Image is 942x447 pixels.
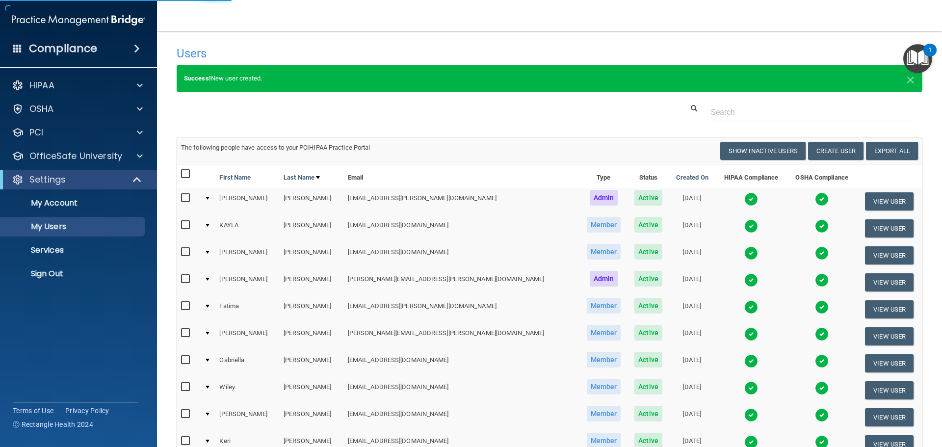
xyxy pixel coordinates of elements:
[744,300,758,314] img: tick.e7d51cea.svg
[669,296,715,323] td: [DATE]
[587,379,621,394] span: Member
[219,172,251,184] a: First Name
[6,198,140,208] p: My Account
[634,406,662,421] span: Active
[669,377,715,404] td: [DATE]
[676,172,708,184] a: Created On
[6,222,140,232] p: My Users
[744,219,758,233] img: tick.e7d51cea.svg
[865,273,914,291] button: View User
[669,404,715,431] td: [DATE]
[344,350,579,377] td: [EMAIL_ADDRESS][DOMAIN_NAME]
[280,242,344,269] td: [PERSON_NAME]
[13,420,93,429] span: Ⓒ Rectangle Health 2024
[215,215,280,242] td: KAYLA
[866,142,918,160] a: Export All
[815,192,829,206] img: tick.e7d51cea.svg
[815,300,829,314] img: tick.e7d51cea.svg
[215,242,280,269] td: [PERSON_NAME]
[744,192,758,206] img: tick.e7d51cea.svg
[744,408,758,422] img: tick.e7d51cea.svg
[12,127,143,138] a: PCI
[12,79,143,91] a: HIPAA
[634,379,662,394] span: Active
[215,404,280,431] td: [PERSON_NAME]
[280,404,344,431] td: [PERSON_NAME]
[669,242,715,269] td: [DATE]
[184,75,211,82] strong: Success!
[865,408,914,426] button: View User
[12,174,142,185] a: Settings
[215,377,280,404] td: Wiley
[715,164,787,188] th: HIPAA Compliance
[865,246,914,264] button: View User
[65,406,109,416] a: Privacy Policy
[903,44,932,73] button: Open Resource Center, 1 new notification
[280,269,344,296] td: [PERSON_NAME]
[587,217,621,233] span: Member
[587,298,621,314] span: Member
[12,103,143,115] a: OSHA
[587,325,621,341] span: Member
[590,190,618,206] span: Admin
[12,10,145,30] img: PMB logo
[865,219,914,237] button: View User
[634,190,662,206] span: Active
[906,69,915,88] span: ×
[29,127,43,138] p: PCI
[744,354,758,368] img: tick.e7d51cea.svg
[865,327,914,345] button: View User
[280,350,344,377] td: [PERSON_NAME]
[215,350,280,377] td: Gabriella
[634,352,662,368] span: Active
[628,164,669,188] th: Status
[344,242,579,269] td: [EMAIL_ADDRESS][DOMAIN_NAME]
[280,323,344,350] td: [PERSON_NAME]
[928,50,932,63] div: 1
[590,271,618,287] span: Admin
[744,381,758,395] img: tick.e7d51cea.svg
[344,377,579,404] td: [EMAIL_ADDRESS][DOMAIN_NAME]
[865,192,914,210] button: View User
[815,354,829,368] img: tick.e7d51cea.svg
[815,246,829,260] img: tick.e7d51cea.svg
[669,215,715,242] td: [DATE]
[815,327,829,341] img: tick.e7d51cea.svg
[29,42,97,55] h4: Compliance
[711,103,915,121] input: Search
[744,327,758,341] img: tick.e7d51cea.svg
[344,215,579,242] td: [EMAIL_ADDRESS][DOMAIN_NAME]
[215,323,280,350] td: [PERSON_NAME]
[177,47,605,60] h4: Users
[344,164,579,188] th: Email
[587,406,621,421] span: Member
[815,219,829,233] img: tick.e7d51cea.svg
[669,323,715,350] td: [DATE]
[634,244,662,260] span: Active
[634,217,662,233] span: Active
[215,296,280,323] td: Fatima
[6,269,140,279] p: Sign Out
[280,296,344,323] td: [PERSON_NAME]
[669,269,715,296] td: [DATE]
[669,350,715,377] td: [DATE]
[815,408,829,422] img: tick.e7d51cea.svg
[29,174,66,185] p: Settings
[579,164,628,188] th: Type
[669,188,715,215] td: [DATE]
[344,404,579,431] td: [EMAIL_ADDRESS][DOMAIN_NAME]
[815,273,829,287] img: tick.e7d51cea.svg
[815,381,829,395] img: tick.e7d51cea.svg
[344,188,579,215] td: [EMAIL_ADDRESS][PERSON_NAME][DOMAIN_NAME]
[6,245,140,255] p: Services
[865,300,914,318] button: View User
[29,103,54,115] p: OSHA
[634,271,662,287] span: Active
[906,73,915,84] button: Close
[280,377,344,404] td: [PERSON_NAME]
[808,142,863,160] button: Create User
[215,188,280,215] td: [PERSON_NAME]
[29,79,54,91] p: HIPAA
[215,269,280,296] td: [PERSON_NAME]
[587,244,621,260] span: Member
